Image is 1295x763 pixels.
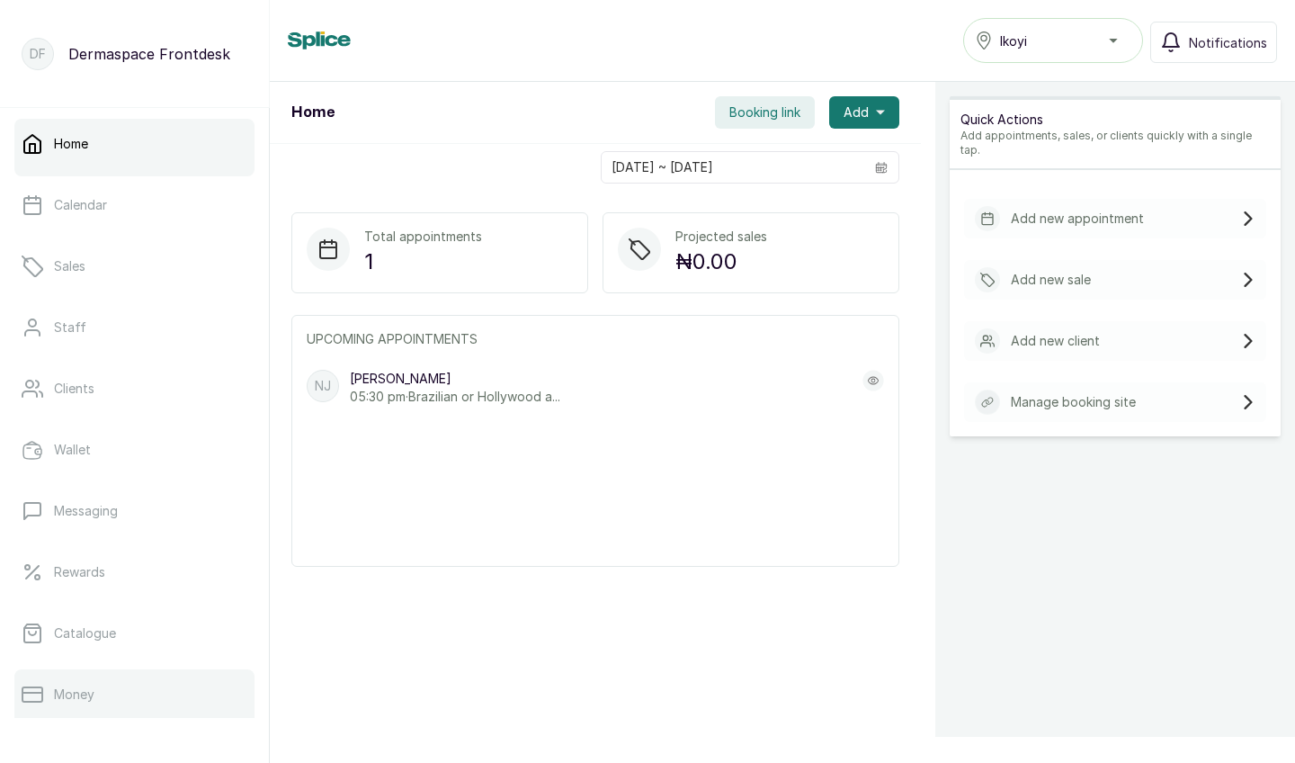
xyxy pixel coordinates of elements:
p: Dermaspace Frontdesk [68,43,230,65]
button: Booking link [715,96,815,129]
p: [PERSON_NAME] [350,370,560,388]
p: Add appointments, sales, or clients quickly with a single tap. [960,129,1270,157]
p: Messaging [54,502,118,520]
p: NJ [315,377,331,395]
p: Quick Actions [960,111,1270,129]
a: Money [14,669,255,720]
p: Clients [54,380,94,398]
a: Catalogue [14,608,255,659]
h1: Home [291,102,335,123]
p: Home [54,135,88,153]
a: Calendar [14,180,255,230]
p: Rewards [54,563,105,581]
p: 1 [364,246,482,278]
span: Notifications [1189,33,1267,52]
a: Rewards [14,547,255,597]
p: Wallet [54,441,91,459]
svg: calendar [875,161,888,174]
button: Notifications [1150,22,1277,63]
p: Staff [54,319,86,337]
a: Messaging [14,486,255,536]
span: Ikoyi [1000,31,1027,50]
button: Ikoyi [963,18,1143,63]
p: 05:30 pm · Brazilian or Hollywood a... [350,388,560,406]
p: Add new client [1011,332,1100,350]
a: Clients [14,364,255,414]
p: Add new sale [1011,271,1091,289]
a: Staff [14,302,255,353]
p: Money [54,686,94,704]
a: Sales [14,241,255,292]
span: Booking link [729,103,800,121]
input: Select date [602,152,864,183]
a: Wallet [14,425,255,475]
p: UPCOMING APPOINTMENTS [307,330,884,348]
a: Home [14,119,255,169]
p: ₦0.00 [675,246,767,278]
button: Add [829,96,899,129]
span: Add [844,103,869,121]
p: Total appointments [364,228,482,246]
p: Projected sales [675,228,767,246]
p: Catalogue [54,624,116,642]
p: Calendar [54,196,107,214]
p: Manage booking site [1011,393,1136,411]
p: DF [30,45,46,63]
p: Add new appointment [1011,210,1144,228]
p: Sales [54,257,85,275]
